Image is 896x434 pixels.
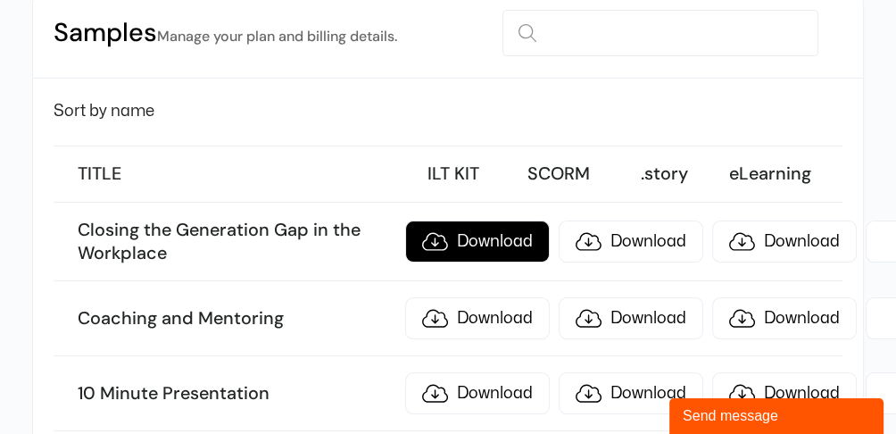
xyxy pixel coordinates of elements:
a: Download [559,297,703,339]
a: Download [405,372,550,414]
a: Download [712,221,857,263]
span: Sort by name [54,104,154,119]
h3: .story [616,163,712,186]
h3: eLearning [721,163,817,186]
h3: Closing the Generation Gap in the Workplace [78,219,396,264]
h3: 10 Minute Presentation [78,382,396,405]
a: Download [712,372,857,414]
h3: TITLE [78,163,396,186]
a: Download [405,221,550,263]
h2: Samples [54,16,397,51]
iframe: chat widget [669,395,887,434]
a: Download [559,372,703,414]
small: Manage your plan and billing details. [157,27,397,46]
a: Download [405,297,550,339]
a: Download [712,297,857,339]
h3: Coaching and Mentoring [78,307,396,330]
h3: SCORM [510,163,607,186]
a: Download [559,221,703,263]
h3: ILT KIT [405,163,502,186]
